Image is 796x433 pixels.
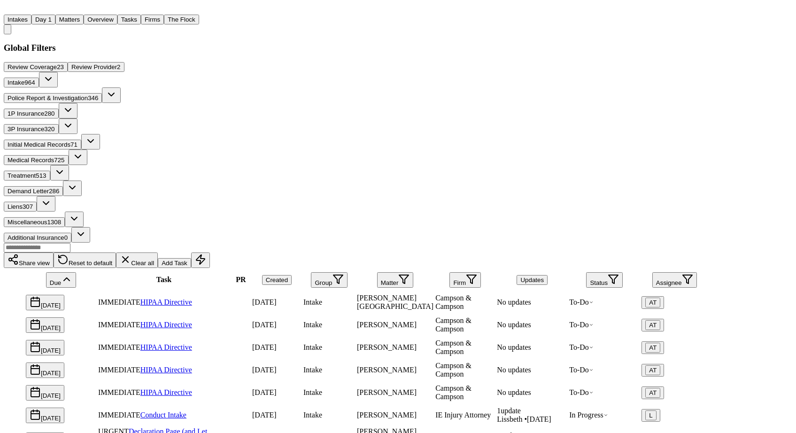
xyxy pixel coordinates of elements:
a: Tasks [117,15,141,23]
span: 8/27/2025, 12:59:38 PM [252,343,277,351]
button: Clear all [116,252,158,268]
button: Additional Insurance0 [4,233,71,243]
h3: Global Filters [4,43,709,53]
button: Status [586,272,623,288]
span: Campson & Campson [435,339,471,355]
span: 8/22/2025, 9:06:50 AM [252,366,277,374]
span: Campson & Campson [435,384,471,401]
span: IE Injury Attorney [435,411,491,419]
span: Review Coverage [8,63,57,71]
span: 346 [88,94,98,102]
button: Day 1 [31,15,55,24]
span: Campson & Campson [435,362,471,378]
a: HIPAA Directive [140,321,192,329]
span: IMMEDIATE [98,321,140,329]
span: IMMEDIATE [98,411,140,419]
span: To-Do [569,343,594,351]
img: Finch Logo [4,4,15,13]
a: Conduct Intake [140,411,186,419]
button: AT [641,386,664,399]
button: Add Task [158,258,191,268]
span: Review Provider [71,63,117,71]
span: To-Do [569,388,594,396]
button: AT [641,296,664,309]
span: 725 [54,157,64,164]
span: AT [649,367,657,374]
button: AT [645,320,660,330]
a: The Flock [164,15,199,23]
span: 8/27/2025, 1:00:49 PM [252,298,277,306]
button: AT [645,388,660,398]
button: Firms [141,15,164,24]
span: Intake [303,366,322,374]
button: L [645,410,656,420]
span: Initial Medical Records [8,141,70,148]
span: 1P Insurance [8,110,44,117]
div: PR [232,276,250,284]
span: Vernice Maitland [357,294,433,310]
a: HIPAA Directive [140,343,192,351]
button: Matter [377,272,414,288]
span: IMMEDIATE [98,298,140,306]
span: IMMEDIATE [98,388,140,396]
span: Select row [5,394,24,402]
span: 2 [117,63,120,71]
div: Last updated by Lissbeth at 9/26/2025, 12:48:07 PM [497,415,567,424]
button: Overview [84,15,117,24]
span: 1308 [47,219,61,226]
span: Select row [5,372,24,380]
span: Select all [5,282,24,290]
button: AT [645,365,660,375]
button: Medical Records725 [4,155,69,165]
span: 286 [49,188,59,195]
span: Intake [8,79,24,86]
span: AT [649,389,657,396]
button: Review Provider2 [68,62,124,72]
span: Intake [303,298,322,306]
div: No updates [497,366,567,374]
span: In Progress [569,411,608,419]
button: Police Report & Investigation346 [4,93,102,103]
button: Created [262,275,292,285]
span: Treatment [8,172,36,179]
button: 1P Insurance280 [4,109,59,118]
button: Intake964 [4,78,39,87]
button: Intakes [4,15,31,24]
div: Task [98,276,230,284]
button: [DATE] [26,295,64,310]
a: Overview [84,15,117,23]
span: AT [649,344,657,351]
button: 3P Insurance320 [4,124,59,134]
button: AT [645,343,660,353]
span: AT [649,299,657,306]
span: To-Do [569,298,594,306]
span: Campson & Campson [435,294,471,310]
button: AT [641,341,664,354]
span: IMMEDIATE [98,366,140,374]
button: Assignee [652,272,697,288]
span: Campson & Campson [435,316,471,333]
button: Tasks [117,15,141,24]
span: Medical Records [8,157,54,164]
span: Melissa Thompson [357,343,417,351]
button: Reset to default [54,252,116,268]
button: Firm [449,272,481,288]
a: HIPAA Directive [140,298,192,306]
button: Review Coverage23 [4,62,68,72]
span: Select row [5,417,24,425]
button: [DATE] [26,362,64,378]
span: 513 [36,172,46,179]
span: 8/27/2025, 12:57:19 PM [252,388,277,396]
button: Demand Letter286 [4,186,63,196]
button: Initial Medical Records71 [4,140,81,150]
button: Miscellaneous1308 [4,217,65,227]
span: Intake [303,411,322,419]
span: 8/28/2025, 10:07:23 AM [252,321,277,329]
span: Police Report & Investigation [8,94,88,102]
span: Intake [303,343,322,351]
span: To-Do [569,321,594,329]
span: IMMEDIATE [98,343,140,351]
button: The Flock [164,15,199,24]
div: No updates [497,343,567,352]
span: 8/13/2025, 8:32:24 PM [252,411,277,419]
